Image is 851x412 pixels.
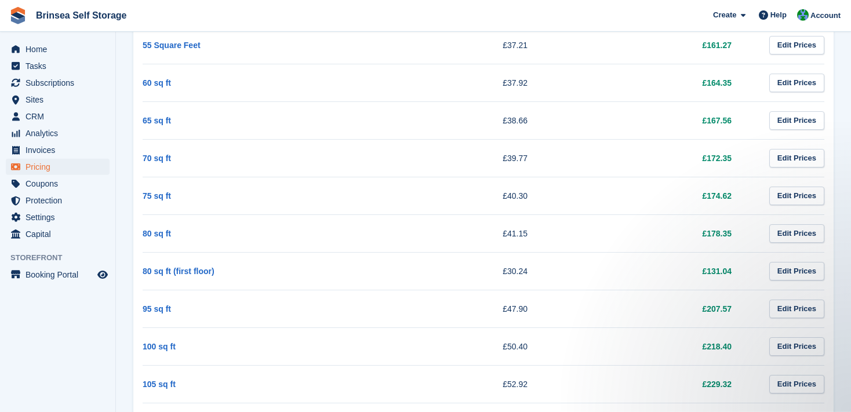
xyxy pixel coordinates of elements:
span: Sites [26,92,95,108]
span: Invoices [26,142,95,158]
td: £174.62 [551,177,755,214]
span: Home [26,41,95,57]
a: menu [6,226,110,242]
td: £37.92 [347,64,551,101]
a: 60 sq ft [143,78,171,87]
span: Tasks [26,58,95,74]
a: menu [6,108,110,125]
td: £172.35 [551,139,755,177]
span: Coupons [26,176,95,192]
td: £52.92 [347,365,551,403]
a: 70 sq ft [143,154,171,163]
td: £229.32 [551,365,755,403]
a: Brinsea Self Storage [31,6,132,25]
span: Help [770,9,787,21]
a: Edit Prices [769,375,824,394]
img: Jeff Cherson [797,9,809,21]
img: stora-icon-8386f47178a22dfd0bd8f6a31ec36ba5ce8667c1dd55bd0f319d3a0aa187defe.svg [9,7,27,24]
a: menu [6,192,110,209]
span: Settings [26,209,95,225]
a: 75 sq ft [143,191,171,200]
span: Storefront [10,252,115,264]
a: Edit Prices [769,149,824,168]
a: 65 sq ft [143,116,171,125]
td: £40.30 [347,177,551,214]
a: menu [6,176,110,192]
a: Preview store [96,268,110,282]
a: menu [6,92,110,108]
a: 55 Square Feet [143,41,201,50]
span: CRM [26,108,95,125]
a: Edit Prices [769,74,824,93]
a: 80 sq ft [143,229,171,238]
a: menu [6,159,110,175]
td: £41.15 [347,214,551,252]
td: £218.40 [551,327,755,365]
span: Booking Portal [26,267,95,283]
a: 100 sq ft [143,342,176,351]
a: menu [6,209,110,225]
td: £50.40 [347,327,551,365]
span: Create [713,9,736,21]
a: Edit Prices [769,187,824,206]
a: menu [6,125,110,141]
a: Edit Prices [769,36,824,55]
td: £167.56 [551,101,755,139]
td: £30.24 [347,252,551,290]
a: 95 sq ft [143,304,171,313]
a: Edit Prices [769,300,824,319]
a: Edit Prices [769,224,824,243]
a: menu [6,58,110,74]
td: £47.90 [347,290,551,327]
td: £131.04 [551,252,755,290]
a: Edit Prices [769,111,824,130]
a: menu [6,267,110,283]
td: £39.77 [347,139,551,177]
td: £37.21 [347,26,551,64]
a: Edit Prices [769,262,824,281]
td: £178.35 [551,214,755,252]
span: Protection [26,192,95,209]
a: menu [6,75,110,91]
a: menu [6,142,110,158]
span: Pricing [26,159,95,175]
td: £161.27 [551,26,755,64]
a: 80 sq ft (first floor) [143,267,214,276]
span: Subscriptions [26,75,95,91]
span: Capital [26,226,95,242]
td: £164.35 [551,64,755,101]
span: Account [810,10,841,21]
a: 105 sq ft [143,380,176,389]
a: menu [6,41,110,57]
a: Edit Prices [769,337,824,356]
td: £38.66 [347,101,551,139]
span: Analytics [26,125,95,141]
td: £207.57 [551,290,755,327]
